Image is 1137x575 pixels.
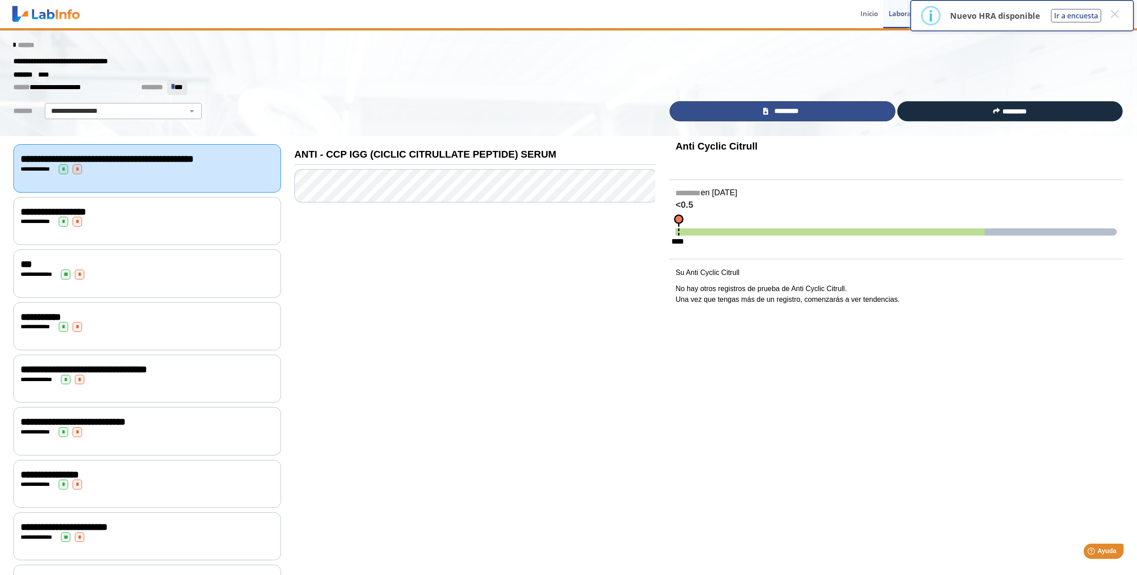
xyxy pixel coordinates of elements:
[1051,9,1101,22] button: Ir a encuesta
[675,200,1117,211] h4: <0.5
[675,283,1117,305] p: No hay otros registros de prueba de Anti Cyclic Citrull. Una vez que tengas más de un registro, c...
[950,10,1040,21] p: Nuevo HRA disponible
[1057,540,1127,565] iframe: Help widget launcher
[294,149,557,160] b: ANTI - CCP IGG (CICLIC CITRULLATE PEPTIDE) SERUM
[1107,6,1123,22] button: Close this dialog
[675,267,1117,278] p: Su Anti Cyclic Citrull
[675,188,1117,198] h5: en [DATE]
[929,8,933,24] div: i
[675,141,757,152] b: Anti Cyclic Citrull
